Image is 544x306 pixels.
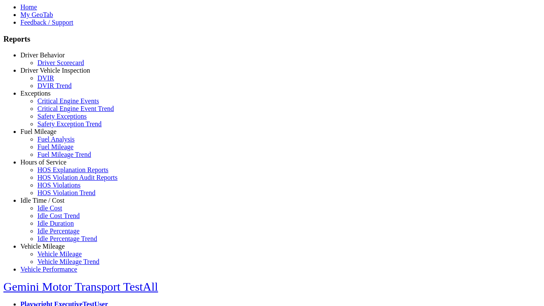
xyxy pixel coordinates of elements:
a: Idle Cost [37,204,62,212]
a: Vehicle Mileage [37,250,82,258]
a: Driver Scorecard [37,59,84,66]
a: Home [20,3,37,11]
a: Fuel Mileage [37,143,74,150]
a: Fuel Analysis [37,136,75,143]
a: Driver Behavior [20,51,65,59]
a: HOS Violation Audit Reports [37,174,118,181]
a: HOS Explanation Reports [37,166,108,173]
a: Idle Cost Trend [37,212,80,219]
a: My GeoTab [20,11,53,18]
a: Gemini Motor Transport TestAll [3,280,158,293]
a: Critical Engine Event Trend [37,105,114,112]
a: DVIR Trend [37,82,71,89]
a: Vehicle Mileage Trend [37,258,99,265]
a: Feedback / Support [20,19,73,26]
h3: Reports [3,34,541,44]
a: HOS Violations [37,181,80,189]
a: Safety Exception Trend [37,120,102,127]
a: Idle Time / Cost [20,197,65,204]
a: Vehicle Performance [20,266,77,273]
a: Exceptions [20,90,51,97]
a: Hours of Service [20,159,66,166]
a: Safety Exceptions [37,113,87,120]
a: Fuel Mileage Trend [37,151,91,158]
a: DVIR [37,74,54,82]
a: Vehicle Mileage [20,243,65,250]
a: Idle Duration [37,220,74,227]
a: Idle Percentage Trend [37,235,97,242]
a: Critical Engine Events [37,97,99,105]
a: HOS Violation Trend [37,189,96,196]
a: Fuel Mileage [20,128,57,135]
a: Idle Percentage [37,227,79,235]
a: Driver Vehicle Inspection [20,67,90,74]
